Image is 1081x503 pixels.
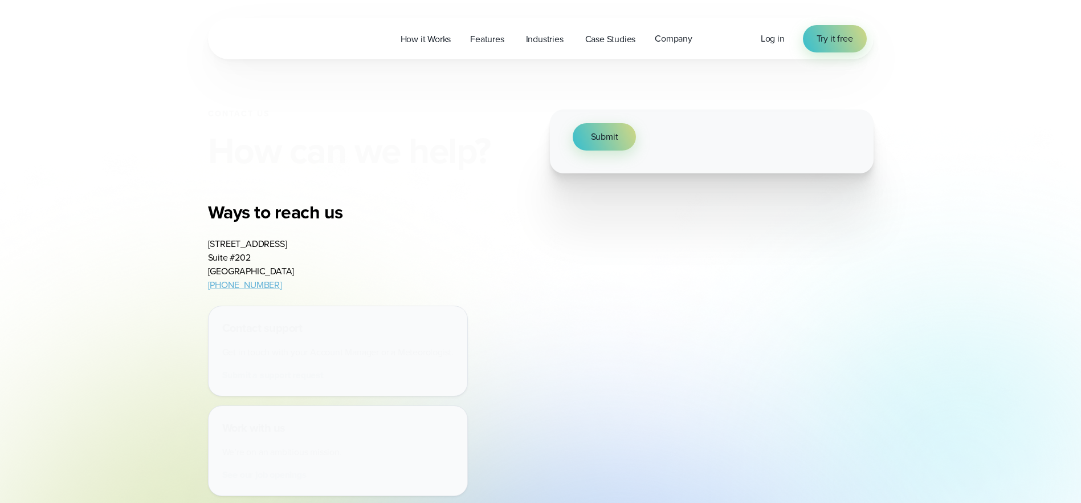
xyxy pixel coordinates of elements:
[208,201,475,224] h3: Ways to reach us
[585,33,636,46] span: Case Studies
[208,237,295,292] address: [STREET_ADDRESS] Suite #202 [GEOGRAPHIC_DATA]
[391,27,461,51] a: How it Works
[526,33,564,46] span: Industries
[761,32,785,46] a: Log in
[470,33,504,46] span: Features
[401,33,451,46] span: How it Works
[655,32,692,46] span: Company
[817,32,853,46] span: Try it free
[591,130,618,144] span: Submit
[761,32,785,45] span: Log in
[576,27,646,51] a: Case Studies
[573,123,637,151] button: Submit
[803,25,867,52] a: Try it free
[208,278,282,291] a: [PHONE_NUMBER]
